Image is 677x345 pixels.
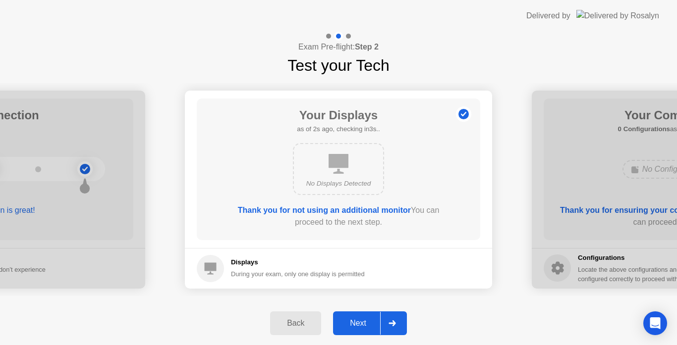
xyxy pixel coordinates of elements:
[302,179,375,189] div: No Displays Detected
[231,269,365,279] div: During your exam, only one display is permitted
[273,319,318,328] div: Back
[287,53,390,77] h1: Test your Tech
[270,311,321,335] button: Back
[336,319,380,328] div: Next
[238,206,411,214] b: Thank you for not using an additional monitor
[643,311,667,335] div: Open Intercom Messenger
[526,10,570,22] div: Delivered by
[297,106,380,124] h1: Your Displays
[225,204,452,228] div: You can proceed to the next step.
[297,124,380,134] h5: as of 2s ago, checking in3s..
[355,43,379,51] b: Step 2
[333,311,407,335] button: Next
[231,257,365,267] h5: Displays
[298,41,379,53] h4: Exam Pre-flight:
[576,10,659,21] img: Delivered by Rosalyn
